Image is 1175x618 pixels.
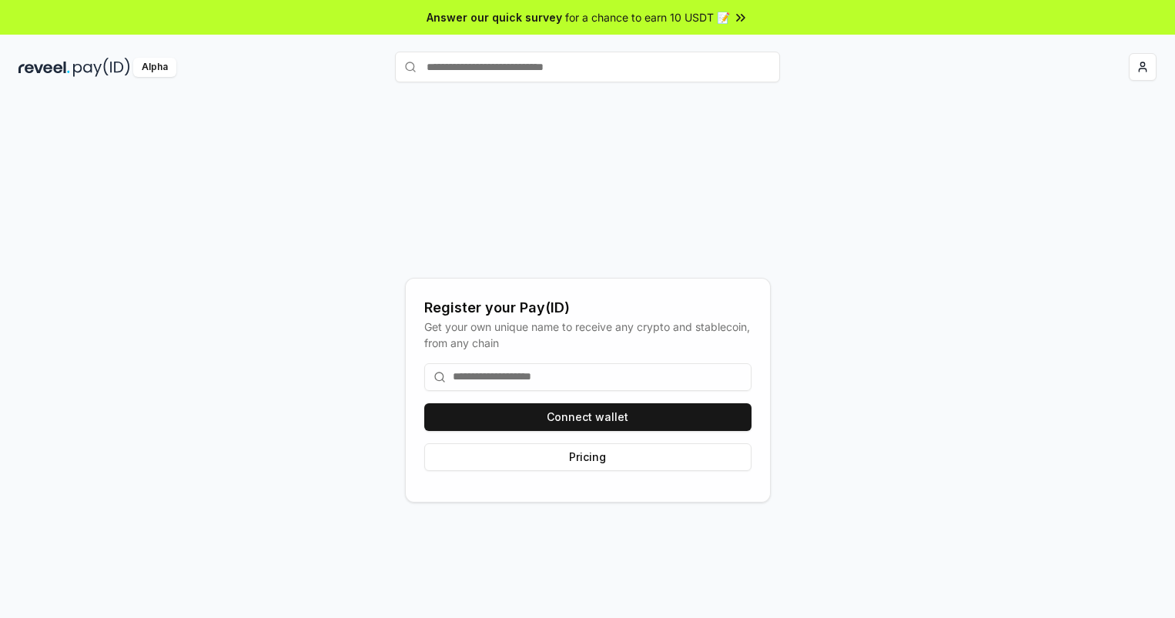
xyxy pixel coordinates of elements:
div: Alpha [133,58,176,77]
span: Answer our quick survey [427,9,562,25]
button: Pricing [424,443,752,471]
button: Connect wallet [424,403,752,431]
div: Get your own unique name to receive any crypto and stablecoin, from any chain [424,319,752,351]
img: reveel_dark [18,58,70,77]
div: Register your Pay(ID) [424,297,752,319]
span: for a chance to earn 10 USDT 📝 [565,9,730,25]
img: pay_id [73,58,130,77]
